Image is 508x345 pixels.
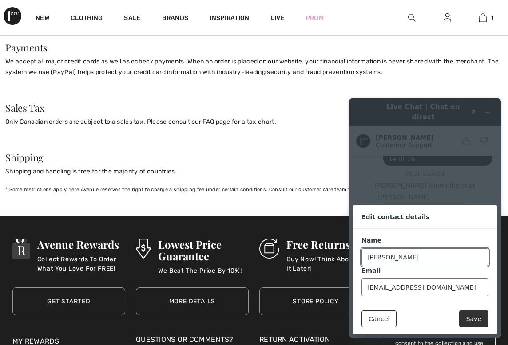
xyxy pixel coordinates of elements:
[124,14,140,24] a: Sale
[286,255,372,272] p: Buy Now! Think About It Later!
[271,13,285,23] a: Live
[479,12,487,23] img: My Bag
[37,239,125,250] h3: Avenue Rewards
[5,41,48,54] span: Payments
[4,7,21,25] img: 1ère Avenue
[5,168,177,175] span: Shipping and handling is free for the majority of countries.
[20,6,38,14] span: Chat
[5,101,44,114] span: Sales Tax
[491,14,493,22] span: 1
[12,287,125,315] a: Get Started
[158,266,249,284] p: We Beat The Price By 10%!
[444,12,451,23] img: My Info
[12,239,30,259] img: Avenue Rewards
[162,14,189,24] a: Brands
[71,14,103,24] a: Clothing
[5,151,44,164] span: Shipping
[408,12,416,23] img: search the website
[136,239,151,259] img: Lowest Price Guarantee
[306,13,324,23] a: Prom
[5,58,499,76] span: We accept all major credit cards as well as echeck payments. When an order is placed on our websi...
[342,91,508,345] iframe: Find more information here
[210,14,249,24] span: Inspiration
[259,287,372,315] a: Store Policy
[259,334,372,345] a: Return Activation
[5,118,276,125] span: Only Canadian orders are subject to a sales tax. Please consult our FAQ page for a tax chart.
[37,255,125,272] p: Collect Rewards To Order What You Love For FREE!
[259,239,279,259] img: Free Returns
[286,239,372,250] h3: Free Returns
[36,14,49,24] a: New
[437,12,458,24] a: Sign In
[466,12,500,23] a: 1
[5,187,374,192] span: * Some restrictions apply. 1ere Avenue reserves the right to charge a shipping fee under certain ...
[136,287,249,315] a: More Details
[158,239,249,262] h3: Lowest Price Guarantee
